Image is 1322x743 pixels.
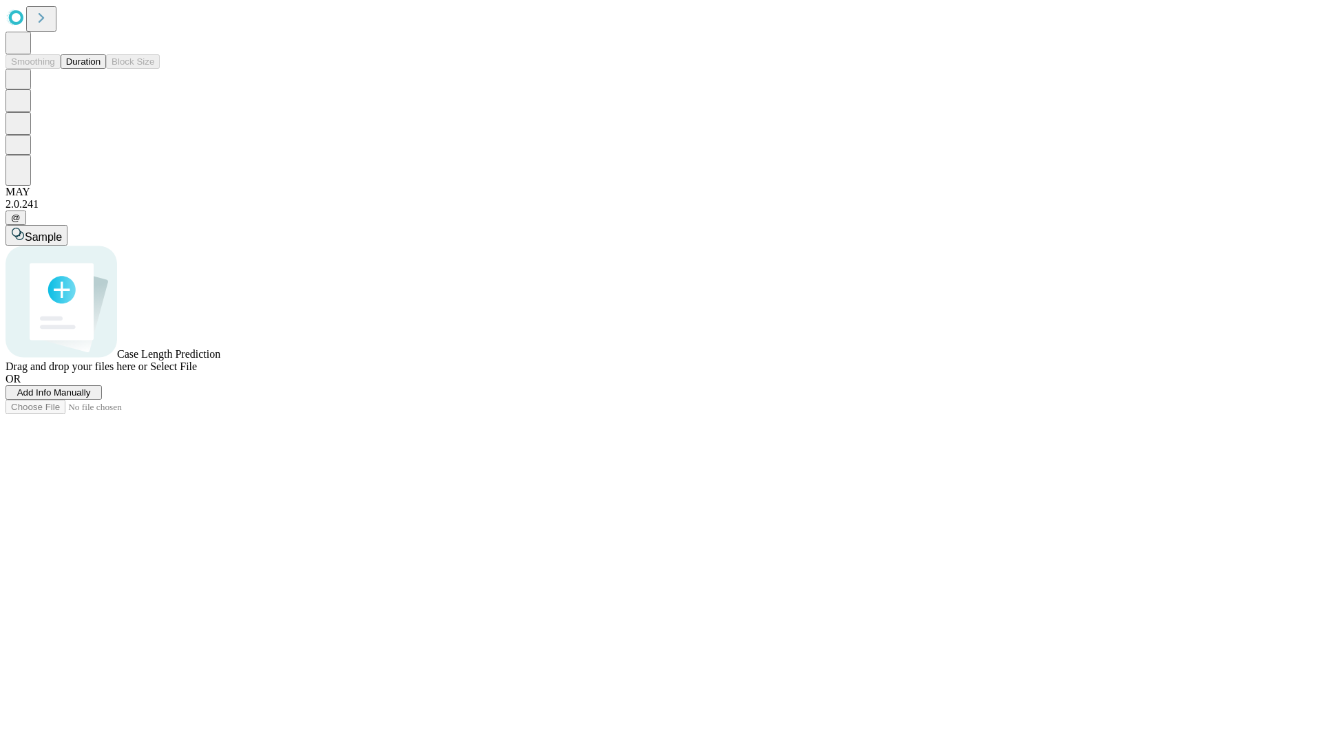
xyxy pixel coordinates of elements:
[6,211,26,225] button: @
[17,387,91,398] span: Add Info Manually
[150,360,197,372] span: Select File
[61,54,106,69] button: Duration
[11,213,21,223] span: @
[6,360,147,372] span: Drag and drop your files here or
[106,54,160,69] button: Block Size
[6,225,67,246] button: Sample
[117,348,220,360] span: Case Length Prediction
[6,385,102,400] button: Add Info Manually
[25,231,62,243] span: Sample
[6,54,61,69] button: Smoothing
[6,373,21,385] span: OR
[6,198,1316,211] div: 2.0.241
[6,186,1316,198] div: MAY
